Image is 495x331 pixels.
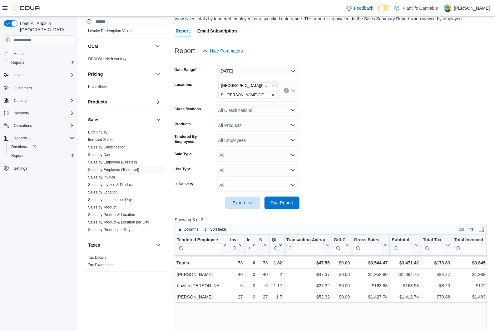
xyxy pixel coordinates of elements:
span: Sales by Classification [88,145,126,150]
span: Tax Details [88,255,106,260]
span: Sales by Day [88,152,110,157]
button: Total Invoiced [454,237,492,253]
span: Catalog [11,97,74,104]
button: Open list of options [291,88,296,93]
div: Sales [83,128,167,236]
button: Products [88,99,153,105]
img: Cova [12,5,41,11]
div: Transaction Average [286,237,324,243]
span: Feedback [354,5,373,11]
span: Reports [9,59,74,66]
a: Sales by Employee (Created) [88,160,137,164]
div: Subtotal [392,237,414,243]
input: Dark Mode [378,5,391,12]
span: OCM Weekly Inventory [88,56,126,61]
button: Remove St. Albert - Jensen Lakes from selection in this group [271,93,275,97]
a: Sales by Invoice & Product [88,183,133,187]
button: Gift Cards [334,237,350,253]
button: Settings [1,164,77,173]
div: Loyalty [83,20,167,37]
button: Enter fullscreen [478,226,485,233]
h3: Pricing [88,71,103,77]
button: Sales [155,116,162,123]
h3: Products [88,99,107,105]
p: Showing 3 of 3 [175,217,490,223]
div: $47.37 [286,271,329,278]
div: Pricing [83,83,167,93]
div: OCM [83,55,167,65]
button: Columns [175,226,201,233]
a: Sales by Location per Day [88,198,132,202]
div: $0.00 [334,259,350,267]
div: 27 [259,293,268,301]
label: Date Range [175,67,197,72]
div: $27.32 [286,282,329,289]
div: $163.93 [392,282,419,289]
div: Invoices Sold [230,237,238,243]
span: Dashboards [9,143,74,151]
div: Bill Marsh [444,4,452,12]
span: Tax Exemptions [88,263,115,268]
div: Total Tax [423,237,445,243]
button: Open list of options [291,108,296,113]
div: 73 [259,259,268,267]
a: Sales by Product per Day [88,228,131,232]
button: OCM [155,43,162,50]
label: Is Delivery [175,182,193,187]
span: Load All Apps in [GEOGRAPHIC_DATA] [17,20,74,33]
div: $0.00 [334,271,350,278]
span: Sales by Location per Day [88,197,132,202]
div: Subtotal [392,237,414,253]
a: OCM Weekly Inventory [88,57,126,61]
div: Invoices Sold [230,237,238,253]
a: Sales by Product & Location per Day [88,220,149,224]
a: Tax Exemptions [88,263,115,267]
span: Sales by Product [88,205,116,210]
a: Reports [9,59,27,66]
button: Clear input [284,88,289,93]
span: Sales by Location [88,190,118,195]
button: Gross Sales [354,237,388,253]
div: [PERSON_NAME] [177,271,226,278]
div: Qty Per Transaction [272,237,277,253]
button: Operations [11,122,35,129]
div: Invoices Ref [247,237,250,243]
a: Sales by Product & Location [88,213,135,217]
button: Export [225,197,260,209]
button: Remove St. Albert - Erin Ridge from selection in this group [271,84,275,88]
div: Gross Sales [354,237,383,253]
button: OCM [88,43,153,49]
div: Qty Per Transaction [272,237,277,243]
a: Dashboards [6,143,77,151]
button: Invoices Ref [247,237,255,253]
a: Sales by Employee (Tendered) [88,168,139,172]
button: Pricing [155,70,162,78]
div: Transaction Average [286,237,324,253]
label: Classifications [175,107,201,112]
span: Reports [9,152,74,159]
div: 0 [247,282,255,289]
span: St. [PERSON_NAME][GEOGRAPHIC_DATA] [221,92,270,98]
button: Total Tax [423,237,450,253]
button: Open list of options [291,123,296,128]
div: 40 [259,271,268,278]
div: Total Tax [423,237,445,253]
a: Loyalty Redemption Values [88,29,133,33]
div: Gift Card Sales [334,237,345,253]
button: Qty Per Transaction [272,237,282,253]
span: End Of Day [88,130,107,135]
a: Dashboards [9,143,39,151]
a: Customers [11,84,34,92]
a: Price Sheet [88,84,107,89]
h3: OCM [88,43,98,49]
button: Keyboard shortcuts [458,226,465,233]
div: 0 [247,293,255,301]
nav: Complex example [4,47,74,189]
button: [DATE] [216,65,299,77]
button: All [216,179,299,192]
h3: Sales [88,117,100,123]
div: 40 [230,271,243,278]
span: Reports [11,153,24,158]
a: Sales by Invoice [88,175,115,179]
